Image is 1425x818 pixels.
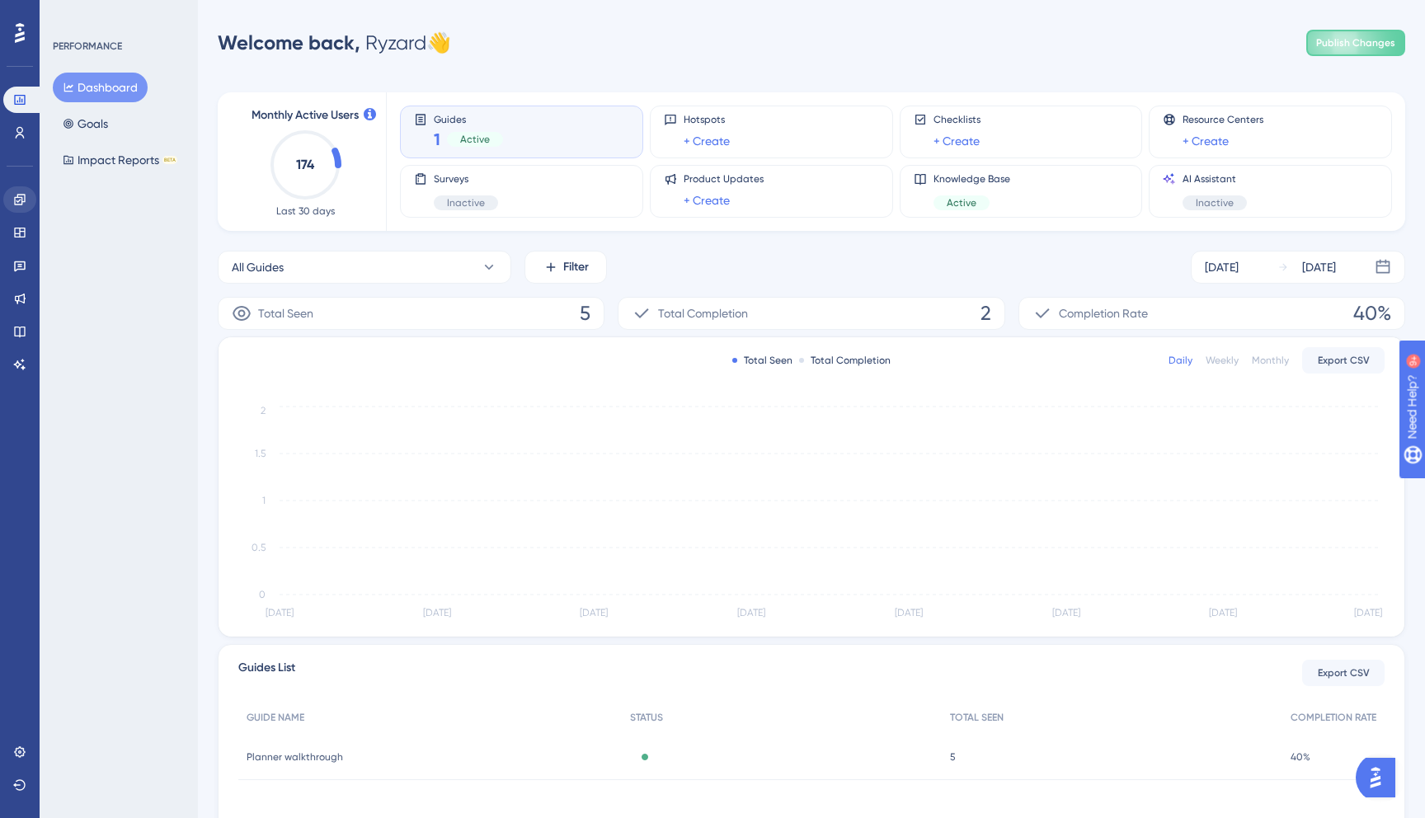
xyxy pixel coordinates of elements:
a: + Create [684,190,730,210]
span: Guides [434,113,503,125]
span: Surveys [434,172,498,186]
tspan: 1.5 [255,448,266,459]
iframe: UserGuiding AI Assistant Launcher [1356,753,1405,802]
a: + Create [684,131,730,151]
button: Dashboard [53,73,148,102]
span: COMPLETION RATE [1291,711,1376,724]
div: [DATE] [1302,257,1336,277]
span: Total Seen [258,303,313,323]
span: 5 [950,750,956,764]
tspan: [DATE] [895,607,923,618]
span: Checklists [934,113,981,126]
div: Total Seen [732,354,792,367]
button: All Guides [218,251,511,284]
tspan: [DATE] [580,607,608,618]
text: 174 [296,157,315,172]
span: Need Help? [39,4,103,24]
span: TOTAL SEEN [950,711,1004,724]
span: Active [460,133,490,146]
tspan: 0.5 [252,542,266,553]
div: Total Completion [799,354,891,367]
span: 40% [1291,750,1310,764]
span: Last 30 days [276,204,335,218]
div: PERFORMANCE [53,40,122,53]
span: Guides List [238,658,295,688]
span: AI Assistant [1183,172,1247,186]
span: Publish Changes [1316,36,1395,49]
div: Ryzard 👋 [218,30,451,56]
span: 2 [981,300,991,327]
span: Completion Rate [1059,303,1148,323]
span: 5 [580,300,590,327]
span: Active [947,196,976,209]
span: STATUS [630,711,663,724]
span: Knowledge Base [934,172,1010,186]
span: Hotspots [684,113,730,126]
span: Filter [563,257,589,277]
div: [DATE] [1205,257,1239,277]
div: BETA [162,156,177,164]
tspan: [DATE] [737,607,765,618]
div: 9+ [112,8,122,21]
button: Export CSV [1302,660,1385,686]
tspan: [DATE] [1209,607,1237,618]
span: Inactive [1196,196,1234,209]
span: Planner walkthrough [247,750,343,764]
span: GUIDE NAME [247,711,304,724]
span: 1 [434,128,440,151]
button: Export CSV [1302,347,1385,374]
span: Total Completion [658,303,748,323]
button: Publish Changes [1306,30,1405,56]
span: 40% [1353,300,1391,327]
span: Resource Centers [1183,113,1263,126]
tspan: [DATE] [1052,607,1080,618]
span: All Guides [232,257,284,277]
tspan: [DATE] [266,607,294,618]
span: Product Updates [684,172,764,186]
div: Weekly [1206,354,1239,367]
span: Monthly Active Users [252,106,359,125]
tspan: 2 [261,405,266,416]
tspan: 1 [262,495,266,506]
span: Export CSV [1318,354,1370,367]
tspan: [DATE] [1354,607,1382,618]
a: + Create [1183,131,1229,151]
button: Impact ReportsBETA [53,145,187,175]
button: Filter [524,251,607,284]
span: Inactive [447,196,485,209]
tspan: 0 [259,589,266,600]
span: Welcome back, [218,31,360,54]
div: Daily [1169,354,1192,367]
button: Goals [53,109,118,139]
div: Monthly [1252,354,1289,367]
tspan: [DATE] [423,607,451,618]
span: Export CSV [1318,666,1370,679]
a: + Create [934,131,980,151]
